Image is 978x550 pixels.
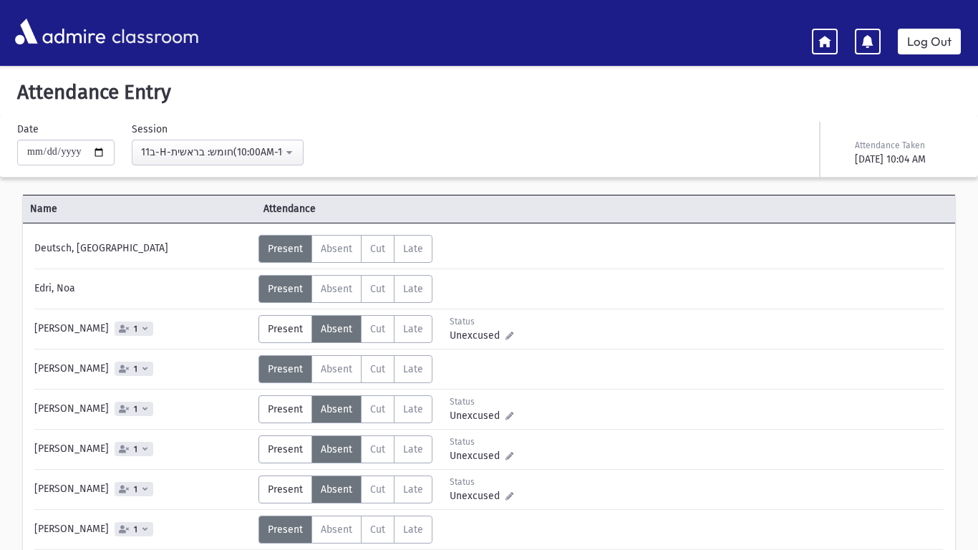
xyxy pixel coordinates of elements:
[268,323,303,335] span: Present
[450,408,505,423] span: Unexcused
[23,201,256,216] span: Name
[131,445,140,454] span: 1
[131,324,140,334] span: 1
[450,488,505,503] span: Unexcused
[321,403,352,415] span: Absent
[27,355,258,383] div: [PERSON_NAME]
[450,435,513,448] div: Status
[403,483,423,496] span: Late
[321,443,352,455] span: Absent
[321,323,352,335] span: Absent
[258,235,432,263] div: AttTypes
[268,403,303,415] span: Present
[370,524,385,536] span: Cut
[27,516,258,544] div: [PERSON_NAME]
[268,524,303,536] span: Present
[132,122,168,137] label: Session
[258,395,432,423] div: AttTypes
[321,243,352,255] span: Absent
[109,13,199,51] span: classroom
[17,122,39,137] label: Date
[450,328,505,343] span: Unexcused
[131,405,140,414] span: 1
[370,243,385,255] span: Cut
[256,201,490,216] span: Attendance
[258,315,432,343] div: AttTypes
[450,395,513,408] div: Status
[268,483,303,496] span: Present
[370,403,385,415] span: Cut
[321,363,352,375] span: Absent
[27,395,258,423] div: [PERSON_NAME]
[268,243,303,255] span: Present
[258,275,432,303] div: AttTypes
[321,524,352,536] span: Absent
[898,29,961,54] a: Log Out
[403,443,423,455] span: Late
[403,323,423,335] span: Late
[855,139,958,152] div: Attendance Taken
[268,443,303,455] span: Present
[27,235,258,263] div: Deutsch, [GEOGRAPHIC_DATA]
[370,323,385,335] span: Cut
[11,15,109,48] img: AdmirePro
[131,525,140,534] span: 1
[268,283,303,295] span: Present
[450,476,513,488] div: Status
[27,275,258,303] div: Edri, Noa
[321,283,352,295] span: Absent
[268,363,303,375] span: Present
[27,476,258,503] div: [PERSON_NAME]
[403,363,423,375] span: Late
[131,485,140,494] span: 1
[321,483,352,496] span: Absent
[131,365,140,374] span: 1
[450,448,505,463] span: Unexcused
[258,516,432,544] div: AttTypes
[258,355,432,383] div: AttTypes
[141,145,283,160] div: 11ב-H-חומש: בראשית(10:00AM-10:40AM)
[370,283,385,295] span: Cut
[450,315,513,328] div: Status
[370,443,385,455] span: Cut
[403,283,423,295] span: Late
[370,363,385,375] span: Cut
[403,243,423,255] span: Late
[855,152,958,167] div: [DATE] 10:04 AM
[27,315,258,343] div: [PERSON_NAME]
[258,476,432,503] div: AttTypes
[132,140,304,165] button: 11ב-H-חומש: בראשית(10:00AM-10:40AM)
[370,483,385,496] span: Cut
[403,403,423,415] span: Late
[11,80,967,105] h5: Attendance Entry
[258,435,432,463] div: AttTypes
[27,435,258,463] div: [PERSON_NAME]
